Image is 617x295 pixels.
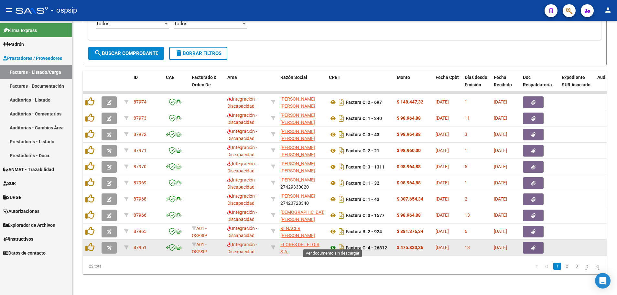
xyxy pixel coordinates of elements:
[169,47,227,60] button: Borrar Filtros
[494,196,507,202] span: [DATE]
[465,213,470,218] span: 13
[465,132,467,137] span: 3
[227,129,257,141] span: Integración - Discapacidad
[346,197,379,202] strong: Factura C: 1 - 43
[337,243,346,253] i: Descargar documento
[227,75,237,80] span: Area
[491,71,520,99] datatable-header-cell: Fecha Recibido
[465,196,467,202] span: 2
[227,193,257,206] span: Integración - Discapacidad
[552,261,562,272] li: page 1
[436,180,449,185] span: [DATE]
[520,71,559,99] datatable-header-cell: Doc Respaldatoria
[465,99,467,104] span: 1
[280,96,315,109] span: [PERSON_NAME] [PERSON_NAME]
[494,229,507,234] span: [DATE]
[436,245,449,250] span: [DATE]
[134,132,146,137] span: 87972
[3,166,54,173] span: ANMAT - Trazabilidad
[227,96,257,109] span: Integración - Discapacidad
[3,208,39,215] span: Autorizaciones
[280,177,315,182] span: [PERSON_NAME]
[280,145,315,158] span: [PERSON_NAME] [PERSON_NAME]
[397,115,421,121] strong: $ 98.964,88
[397,75,410,80] span: Monto
[337,129,346,140] i: Descargar documento
[134,213,146,218] span: 87966
[280,242,319,255] span: FLORES DE LELOIR S.A.
[562,75,590,87] span: Expediente SUR Asociado
[280,192,324,206] div: 27423728340
[134,229,146,234] span: 87965
[562,261,572,272] li: page 2
[436,99,449,104] span: [DATE]
[227,145,257,158] span: Integración - Discapacidad
[397,148,421,153] strong: $ 98.960,00
[465,148,467,153] span: 1
[346,229,382,234] strong: Factura B: 2 - 924
[337,178,346,188] i: Descargar documento
[131,71,163,99] datatable-header-cell: ID
[192,226,207,238] span: A01 - OSPSIP
[175,50,222,56] span: Borrar Filtros
[227,242,257,255] span: Integración - Discapacidad
[278,71,326,99] datatable-header-cell: Razón Social
[280,144,324,158] div: 23345789804
[394,71,433,99] datatable-header-cell: Monto
[134,75,138,80] span: ID
[346,116,382,121] strong: Factura C: 1 - 240
[174,21,188,27] span: Todos
[337,162,346,172] i: Descargar documento
[465,115,470,121] span: 11
[494,115,507,121] span: [DATE]
[595,273,611,289] div: Open Intercom Messenger
[337,194,346,204] i: Descargar documento
[280,210,328,230] span: [DEMOGRAPHIC_DATA][PERSON_NAME] [PERSON_NAME]
[3,180,16,187] span: SUR
[433,71,462,99] datatable-header-cell: Fecha Cpbt
[326,71,394,99] datatable-header-cell: CPBT
[3,235,33,243] span: Instructivos
[163,71,189,99] datatable-header-cell: CAE
[225,71,268,99] datatable-header-cell: Area
[227,161,257,174] span: Integración - Discapacidad
[337,210,346,221] i: Descargar documento
[3,194,21,201] span: SURGE
[494,180,507,185] span: [DATE]
[280,193,315,199] span: [PERSON_NAME]
[192,75,216,87] span: Facturado x Orden De
[280,209,324,222] div: 23311128604
[134,180,146,185] span: 87969
[397,196,423,202] strong: $ 307.654,34
[593,263,602,270] a: go to last page
[83,258,186,274] div: 22 total
[337,226,346,237] i: Descargar documento
[280,128,324,141] div: 27406711124
[94,49,102,57] mat-icon: search
[523,75,552,87] span: Doc Respaldatoria
[465,245,470,250] span: 13
[436,75,459,80] span: Fecha Cpbt
[436,196,449,202] span: [DATE]
[3,27,37,34] span: Firma Express
[597,75,616,80] span: Auditoria
[563,263,571,270] a: 2
[280,176,324,190] div: 27429330020
[280,112,324,125] div: 27937079872
[494,245,507,250] span: [DATE]
[134,115,146,121] span: 87973
[337,113,346,124] i: Descargar documento
[3,249,46,257] span: Datos de contacto
[134,99,146,104] span: 87974
[397,180,421,185] strong: $ 98.964,88
[3,55,62,62] span: Prestadores / Proveedores
[3,41,24,48] span: Padrón
[192,242,207,255] span: A01 - OSPSIP
[397,213,421,218] strong: $ 98.964,88
[346,245,387,250] strong: Factura C: 4 - 26812
[166,75,174,80] span: CAE
[329,75,341,80] span: CPBT
[436,132,449,137] span: [DATE]
[94,50,158,56] span: Buscar Comprobante
[337,146,346,156] i: Descargar documento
